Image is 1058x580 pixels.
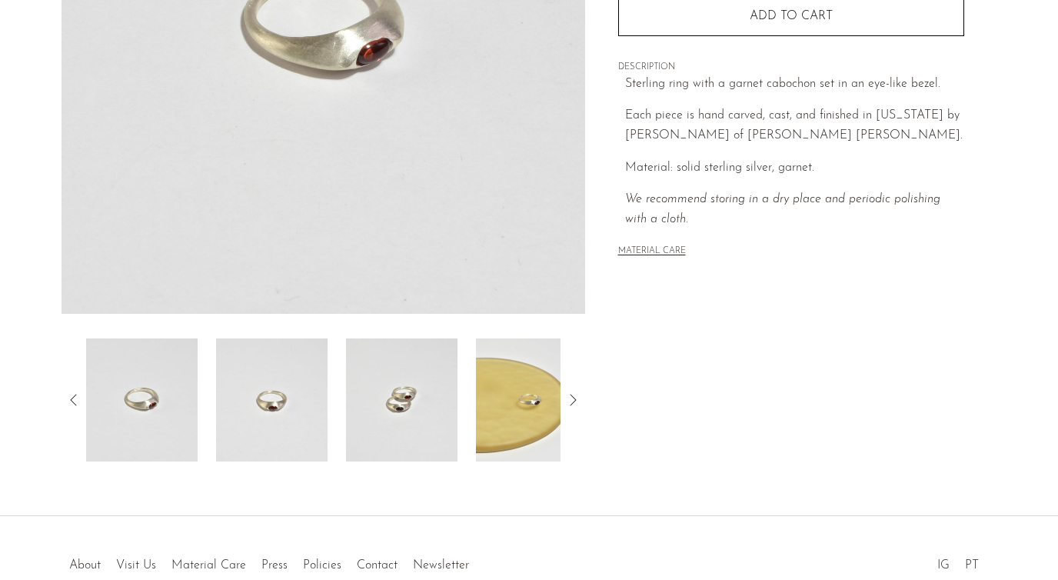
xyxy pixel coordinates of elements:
i: We recommend storing in a dry place and periodic polishing with a cloth. [625,193,940,225]
a: Policies [303,559,341,572]
ul: Quick links [62,547,477,576]
a: Press [261,559,288,572]
a: Visit Us [116,559,156,572]
ul: Social Medias [930,547,986,576]
a: IG [937,559,950,572]
p: Material: solid sterling silver, garnet. [625,158,964,178]
button: MATERIAL CARE [618,246,686,258]
span: DESCRIPTION [618,61,964,75]
p: Each piece is hand carved, cast, and finished in [US_STATE] by [PERSON_NAME] of [PERSON_NAME] [PE... [625,106,964,145]
a: PT [965,559,979,572]
img: Garnet Ellipse Ring [216,338,328,462]
img: Garnet Ellipse Ring [346,338,457,462]
img: Garnet Ellipse Ring [476,338,587,462]
img: Garnet Ellipse Ring [86,338,198,462]
a: Material Care [171,559,246,572]
a: About [69,559,101,572]
a: Contact [357,559,398,572]
span: Add to cart [750,10,833,22]
p: Sterling ring with a garnet cabochon set in an eye-like bezel. [625,75,964,95]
